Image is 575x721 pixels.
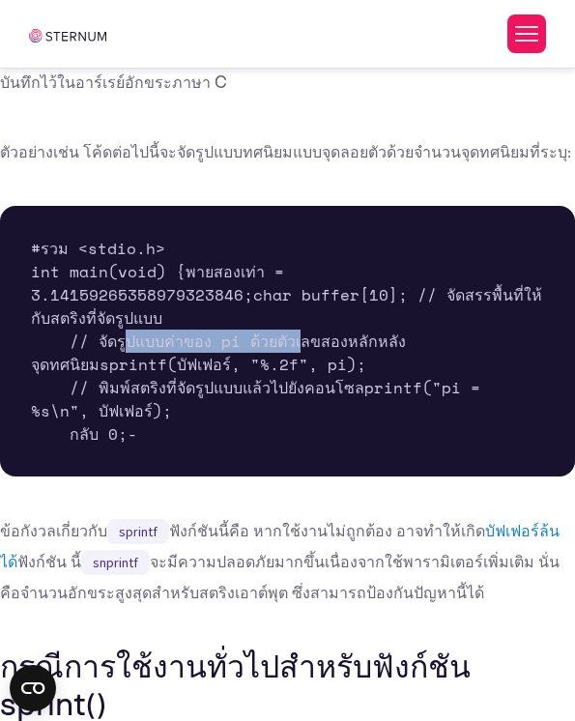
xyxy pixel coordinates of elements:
font: พายสองเท่า = 3.14159265358979323846; [31,260,294,306]
code: snprintf [81,550,150,575]
font: char buffer[10]; // จัดสรรพื้นที่ให้กับสตริงที่จัดรูปแบบ [31,283,542,330]
font: ฟังก์ชันนี้คือ หากใช้งานไม่ถูกต้อง อาจทำให้เกิด [169,520,485,540]
font: // จัดรูปแบบค่าของ pi ด้วยตัวเลขสองหลักหลังจุดทศนิยม [31,330,406,376]
font: printf("pi = %s\n", บัฟเฟอร์); [31,376,490,422]
font: #รวม <stdio.h> [31,237,165,260]
font: int main(void) { [31,260,186,283]
font: ฟังก์ชัน นี้ [17,551,81,571]
code: sprintf [107,519,169,544]
img: กระดูกอก [29,29,106,42]
button: Open CMP widget [10,665,56,711]
font: - [128,422,137,446]
button: สลับเมนู [507,14,546,53]
font: // พิมพ์สตริงที่จัดรูปแบบแล้วไปยังคอนโซล [70,376,364,399]
font: กลับ 0; [70,422,128,446]
font: sprintf(บัฟเฟอร์, "%.2f", pi); [100,353,366,376]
